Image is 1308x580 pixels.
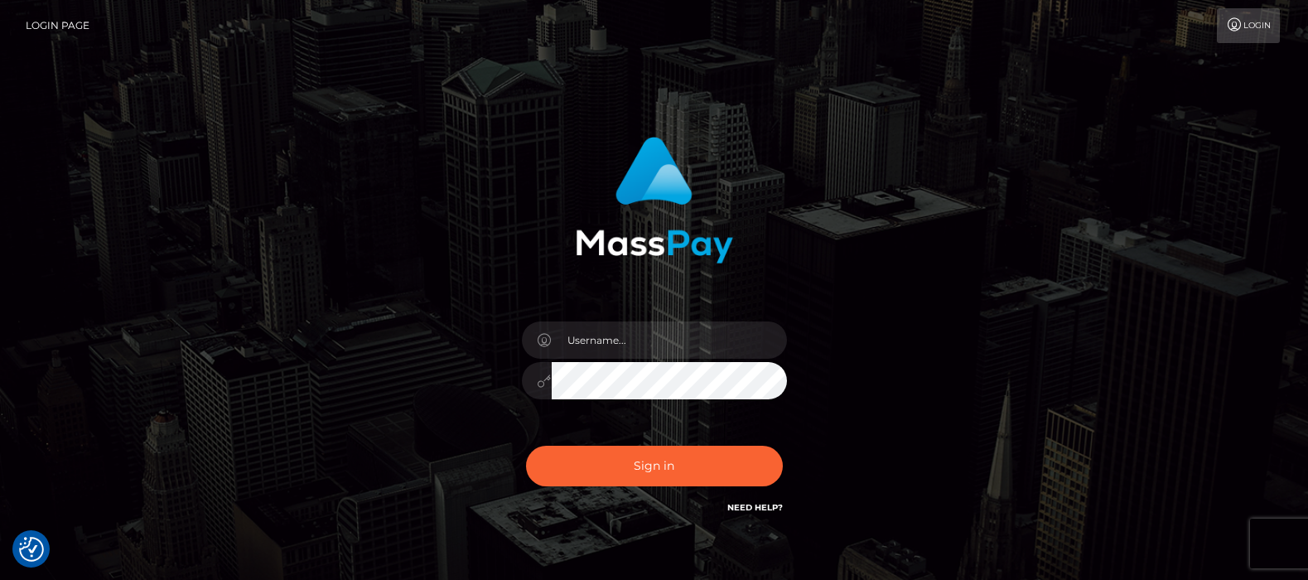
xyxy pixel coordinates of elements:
[26,8,89,43] a: Login Page
[1217,8,1280,43] a: Login
[526,446,783,486] button: Sign in
[576,137,733,263] img: MassPay Login
[727,502,783,513] a: Need Help?
[552,321,787,359] input: Username...
[19,537,44,562] img: Revisit consent button
[19,537,44,562] button: Consent Preferences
